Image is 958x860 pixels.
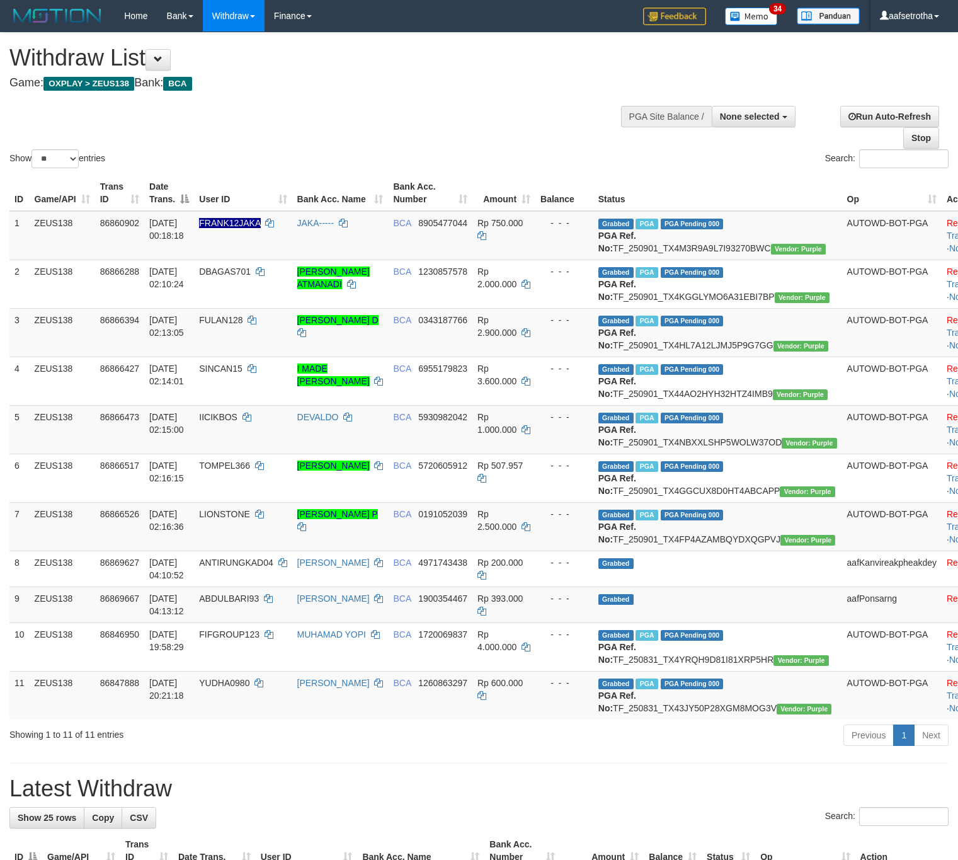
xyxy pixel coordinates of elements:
div: - - - [540,314,588,326]
a: Copy [84,807,122,828]
span: Marked by aafnoeunsreypich [636,630,658,641]
span: Marked by aafnoeunsreypich [636,679,658,689]
span: 86846950 [100,629,139,639]
span: Marked by aafpengsreynich [636,413,658,423]
h1: Withdraw List [9,45,626,71]
a: Next [914,725,949,746]
b: PGA Ref. No: [598,522,636,544]
span: PGA Pending [661,679,724,689]
td: TF_250901_TX44AO2HYH32HTZ4IMB9 [593,357,842,405]
td: 11 [9,671,30,720]
td: TF_250901_TX4KGGLYMO6A31EBI7BP [593,260,842,308]
td: ZEUS138 [30,622,95,671]
td: AUTOWD-BOT-PGA [842,211,942,260]
span: 86866473 [100,412,139,422]
select: Showentries [31,149,79,168]
a: CSV [122,807,156,828]
span: Vendor URL: https://trx4.1velocity.biz [780,535,835,546]
span: BCA [393,558,411,568]
th: Bank Acc. Number: activate to sort column ascending [388,175,472,211]
a: [PERSON_NAME] P [297,509,378,519]
td: 10 [9,622,30,671]
span: Rp 600.000 [477,678,523,688]
span: Vendor URL: https://trx4.1velocity.biz [771,244,826,255]
div: - - - [540,556,588,569]
span: PGA Pending [661,510,724,520]
span: Rp 2.000.000 [477,267,516,289]
span: [DATE] 04:13:12 [149,593,184,616]
span: PGA Pending [661,219,724,229]
div: - - - [540,411,588,423]
span: Vendor URL: https://trx4.1velocity.biz [782,438,836,449]
span: BCA [393,461,411,471]
b: PGA Ref. No: [598,328,636,350]
td: ZEUS138 [30,211,95,260]
span: LIONSTONE [199,509,250,519]
span: FIFGROUP123 [199,629,259,639]
td: AUTOWD-BOT-PGA [842,454,942,502]
span: Grabbed [598,510,634,520]
span: Copy 1230857578 to clipboard [418,267,467,277]
span: Copy 0191052039 to clipboard [418,509,467,519]
b: PGA Ref. No: [598,473,636,496]
span: DBAGAS701 [199,267,251,277]
span: [DATE] 02:14:01 [149,364,184,386]
div: - - - [540,459,588,472]
span: PGA Pending [661,630,724,641]
span: Copy 8905477044 to clipboard [418,218,467,228]
th: ID [9,175,30,211]
span: Rp 1.000.000 [477,412,516,435]
span: Rp 4.000.000 [477,629,516,652]
span: Rp 393.000 [477,593,523,604]
span: BCA [393,509,411,519]
a: [PERSON_NAME] [297,558,370,568]
td: TF_250901_TX4GGCUX8D0HT4ABCAPP [593,454,842,502]
span: Copy 1260863297 to clipboard [418,678,467,688]
span: Grabbed [598,558,634,569]
td: AUTOWD-BOT-PGA [842,622,942,671]
span: Copy 6955179823 to clipboard [418,364,467,374]
td: ZEUS138 [30,405,95,454]
th: User ID: activate to sort column ascending [194,175,292,211]
td: ZEUS138 [30,454,95,502]
button: None selected [712,106,795,127]
span: [DATE] 02:16:36 [149,509,184,532]
span: [DATE] 04:10:52 [149,558,184,580]
span: PGA Pending [661,413,724,423]
span: [DATE] 19:58:29 [149,629,184,652]
span: [DATE] 02:15:00 [149,412,184,435]
span: FULAN128 [199,315,242,325]
a: Run Auto-Refresh [840,106,939,127]
span: Copy 5720605912 to clipboard [418,461,467,471]
span: 86866517 [100,461,139,471]
td: AUTOWD-BOT-PGA [842,260,942,308]
td: ZEUS138 [30,502,95,551]
span: Grabbed [598,316,634,326]
span: Marked by aafpengsreynich [636,316,658,326]
div: - - - [540,362,588,375]
span: Grabbed [598,594,634,605]
span: [DATE] 00:18:18 [149,218,184,241]
b: PGA Ref. No: [598,642,636,665]
th: Game/API: activate to sort column ascending [30,175,95,211]
b: PGA Ref. No: [598,231,636,253]
td: ZEUS138 [30,587,95,622]
div: - - - [540,628,588,641]
a: MUHAMAD YOPI [297,629,366,639]
span: Vendor URL: https://trx4.1velocity.biz [777,704,831,714]
a: Stop [903,127,939,149]
b: PGA Ref. No: [598,425,636,447]
span: Vendor URL: https://trx4.1velocity.biz [773,341,828,352]
span: BCA [393,315,411,325]
th: Amount: activate to sort column ascending [472,175,535,211]
td: TF_250901_TX4FP4AZAMBQYDXQGPVJ [593,502,842,551]
span: [DATE] 02:10:24 [149,267,184,289]
td: ZEUS138 [30,308,95,357]
span: Copy 0343187766 to clipboard [418,315,467,325]
span: 86866526 [100,509,139,519]
span: BCA [393,412,411,422]
span: Grabbed [598,679,634,689]
td: ZEUS138 [30,671,95,720]
span: BCA [393,678,411,688]
span: Copy [92,813,114,823]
